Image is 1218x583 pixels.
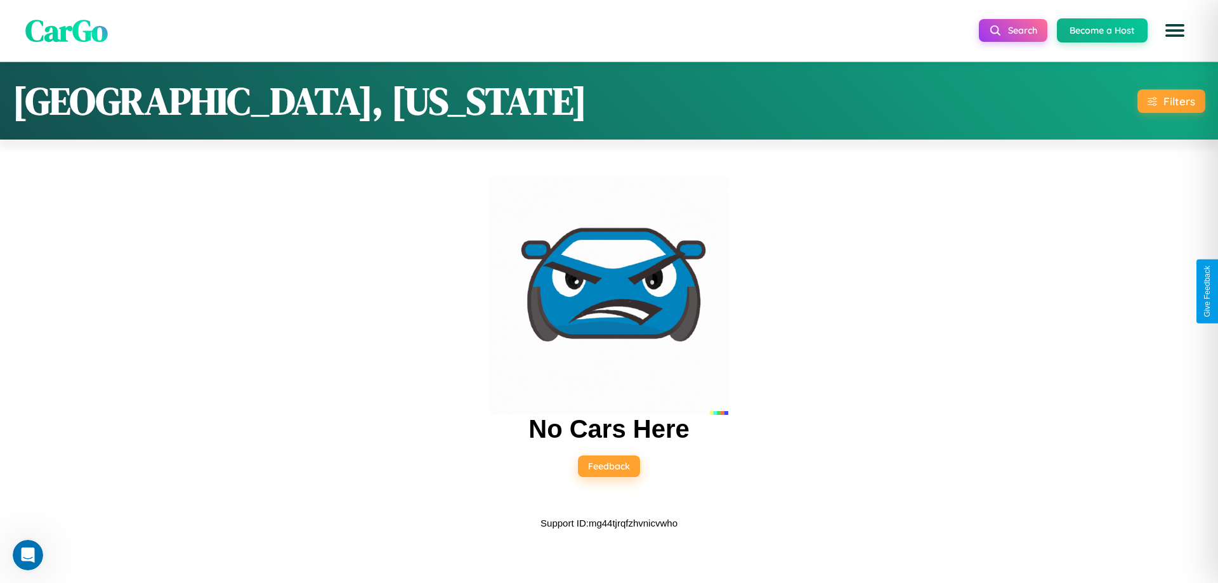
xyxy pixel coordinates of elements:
h2: No Cars Here [528,415,689,443]
iframe: Intercom live chat [13,540,43,570]
button: Feedback [578,455,640,477]
button: Become a Host [1057,18,1148,43]
h1: [GEOGRAPHIC_DATA], [US_STATE] [13,75,587,127]
button: Search [979,19,1047,42]
span: Search [1008,25,1037,36]
button: Filters [1137,89,1205,113]
p: Support ID: mg44tjrqfzhvnicvwho [540,514,678,532]
button: Open menu [1157,13,1193,48]
div: Filters [1163,95,1195,108]
img: car [490,176,728,415]
div: Give Feedback [1203,266,1212,317]
span: CarGo [25,10,108,51]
